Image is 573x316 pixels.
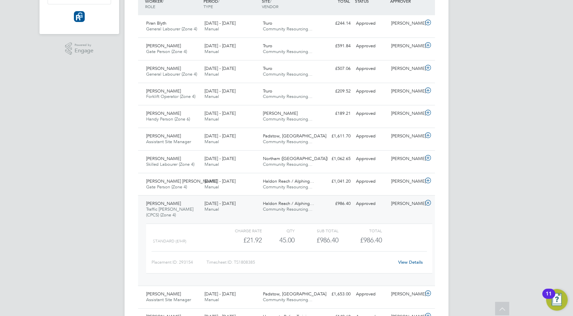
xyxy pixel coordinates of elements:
[204,49,219,54] span: Manual
[318,86,353,97] div: £209.52
[146,116,190,122] span: Handy Person (Zone 6)
[388,41,424,52] div: [PERSON_NAME]
[388,86,424,97] div: [PERSON_NAME]
[204,43,236,49] span: [DATE] - [DATE]
[318,108,353,119] div: £189.21
[263,49,312,54] span: Community Resourcing…
[338,227,382,235] div: Total
[318,18,353,29] div: £244.14
[360,236,382,244] span: £986.40
[204,139,219,144] span: Manual
[263,43,272,49] span: Truro
[146,88,181,94] span: [PERSON_NAME]
[204,161,219,167] span: Manual
[353,131,388,142] div: Approved
[263,116,312,122] span: Community Resourcing…
[218,235,262,246] div: £21.92
[263,110,298,116] span: [PERSON_NAME]
[388,63,424,74] div: [PERSON_NAME]
[353,86,388,97] div: Approved
[318,289,353,300] div: £1,653.00
[295,235,338,246] div: £986.40
[204,20,236,26] span: [DATE] - [DATE]
[146,184,187,190] span: Gate Person (Zone 4)
[318,63,353,74] div: £507.06
[204,65,236,71] span: [DATE] - [DATE]
[388,176,424,187] div: [PERSON_NAME]
[146,297,191,302] span: Assistant Site Manager
[398,259,423,265] a: View Details
[263,71,312,77] span: Community Resourcing…
[353,153,388,164] div: Approved
[263,139,312,144] span: Community Resourcing…
[388,198,424,209] div: [PERSON_NAME]
[207,257,394,268] div: Timesheet ID: TS1808385
[262,235,295,246] div: 45.00
[152,257,207,268] div: Placement ID: 293154
[263,156,328,161] span: Northam ([GEOGRAPHIC_DATA])
[353,198,388,209] div: Approved
[204,110,236,116] span: [DATE] - [DATE]
[146,161,194,167] span: Skilled Labourer (Zone 4)
[388,18,424,29] div: [PERSON_NAME]
[146,26,197,32] span: General Labourer (Zone 4)
[263,94,312,99] span: Community Resourcing…
[146,201,181,206] span: [PERSON_NAME]
[263,201,314,206] span: Haldon Reach / Alphing…
[74,11,85,22] img: resourcinggroup-logo-retina.png
[204,291,236,297] span: [DATE] - [DATE]
[388,153,424,164] div: [PERSON_NAME]
[318,41,353,52] div: £591.84
[263,206,312,212] span: Community Resourcing…
[204,201,236,206] span: [DATE] - [DATE]
[146,110,181,116] span: [PERSON_NAME]
[546,294,552,302] div: 11
[146,206,193,218] span: Traffic [PERSON_NAME] (CPCS) (Zone 4)
[146,20,166,26] span: Piran Blyth
[204,94,219,99] span: Manual
[146,71,197,77] span: General Labourer (Zone 4)
[388,108,424,119] div: [PERSON_NAME]
[65,42,94,55] a: Powered byEngage
[318,131,353,142] div: £1,611.70
[353,18,388,29] div: Approved
[353,41,388,52] div: Approved
[263,291,326,297] span: Padstow, [GEOGRAPHIC_DATA]
[146,94,195,99] span: Forklift Operator (Zone 4)
[146,156,181,161] span: [PERSON_NAME]
[75,48,93,54] span: Engage
[263,133,326,139] span: Padstow, [GEOGRAPHIC_DATA]
[146,291,181,297] span: [PERSON_NAME]
[263,184,312,190] span: Community Resourcing…
[204,133,236,139] span: [DATE] - [DATE]
[146,65,181,71] span: [PERSON_NAME]
[353,176,388,187] div: Approved
[263,88,272,94] span: Truro
[388,131,424,142] div: [PERSON_NAME]
[353,108,388,119] div: Approved
[295,227,338,235] div: Sub Total
[218,227,262,235] div: Charge rate
[388,289,424,300] div: [PERSON_NAME]
[204,116,219,122] span: Manual
[146,43,181,49] span: [PERSON_NAME]
[145,4,155,9] span: ROLE
[263,26,312,32] span: Community Resourcing…
[204,297,219,302] span: Manual
[263,297,312,302] span: Community Resourcing…
[48,11,111,22] a: Go to home page
[204,184,219,190] span: Manual
[204,206,219,212] span: Manual
[262,4,278,9] span: VENDOR
[146,178,217,184] span: [PERSON_NAME] [PERSON_NAME]
[262,227,295,235] div: QTY
[546,289,568,311] button: Open Resource Center, 11 new notifications
[146,139,191,144] span: Assistant Site Manager
[204,71,219,77] span: Manual
[204,178,236,184] span: [DATE] - [DATE]
[146,49,187,54] span: Gate Person (Zone 4)
[353,289,388,300] div: Approved
[318,198,353,209] div: £986.40
[75,42,93,48] span: Powered by
[263,161,312,167] span: Community Resourcing…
